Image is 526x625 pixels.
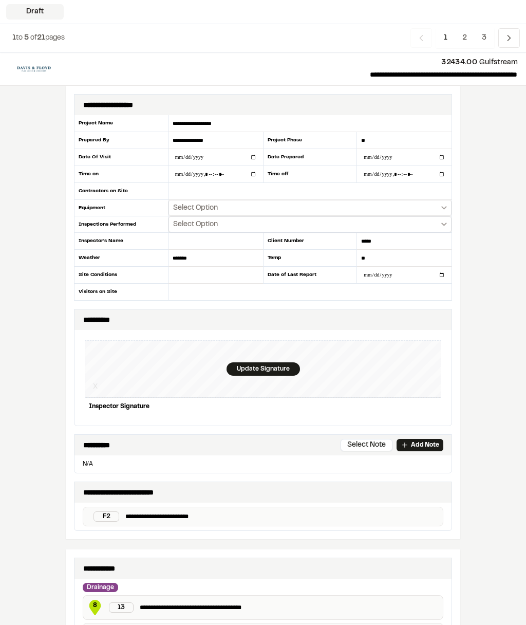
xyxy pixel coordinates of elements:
button: Select date range [168,216,452,232]
div: Date Prepared [263,149,358,166]
span: 8 [87,601,103,610]
div: 13 [109,602,134,613]
div: Visitors on Site [74,284,168,300]
div: Inspector's Name [74,233,168,250]
span: 21 [37,35,45,41]
div: Weather [74,250,168,267]
p: N/A [79,459,447,469]
p: Add Note [411,440,439,450]
div: Time on [74,166,168,183]
nav: Navigation [410,28,520,48]
span: 1 [436,28,455,48]
span: 32434.00 [441,60,477,66]
p: Gulfstream [68,57,518,68]
div: Time off [263,166,358,183]
div: Date Of Visit [74,149,168,166]
div: Prepared By [74,132,168,149]
div: Update Signature [227,362,300,376]
span: 5 [24,35,29,41]
span: Select Option [173,219,218,230]
div: Project Name [74,115,168,132]
div: Drainage [83,583,118,592]
p: to of pages [12,32,65,44]
div: Equipment [74,200,168,216]
div: Inspections Performed [74,216,168,233]
div: Site Conditions [74,267,168,284]
span: 2 [455,28,475,48]
span: Select Option [173,203,218,213]
div: Date of Last Report [263,267,358,284]
button: Select Note [341,439,392,451]
div: Draft [6,4,64,20]
span: 3 [474,28,494,48]
div: Inspector Signature [85,398,441,415]
img: file [8,61,60,77]
div: Temp [263,250,358,267]
div: Project Phase [263,132,358,149]
div: Client Number [263,233,358,250]
span: 1 [12,35,16,41]
div: Contractors on Site [74,183,168,200]
div: F2 [93,511,119,522]
button: Select date range [168,200,452,216]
